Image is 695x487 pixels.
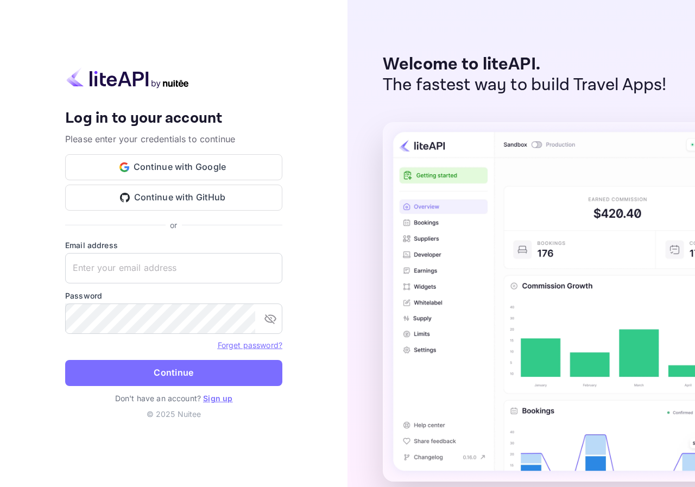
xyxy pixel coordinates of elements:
[65,360,282,386] button: Continue
[65,67,190,88] img: liteapi
[65,239,282,251] label: Email address
[65,154,282,180] button: Continue with Google
[65,132,282,146] p: Please enter your credentials to continue
[218,339,282,350] a: Forget password?
[65,109,282,128] h4: Log in to your account
[203,394,232,403] a: Sign up
[383,75,667,96] p: The fastest way to build Travel Apps!
[170,219,177,231] p: or
[65,408,282,420] p: © 2025 Nuitee
[65,290,282,301] label: Password
[218,340,282,350] a: Forget password?
[65,253,282,283] input: Enter your email address
[65,393,282,404] p: Don't have an account?
[260,308,281,330] button: toggle password visibility
[383,54,667,75] p: Welcome to liteAPI.
[65,185,282,211] button: Continue with GitHub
